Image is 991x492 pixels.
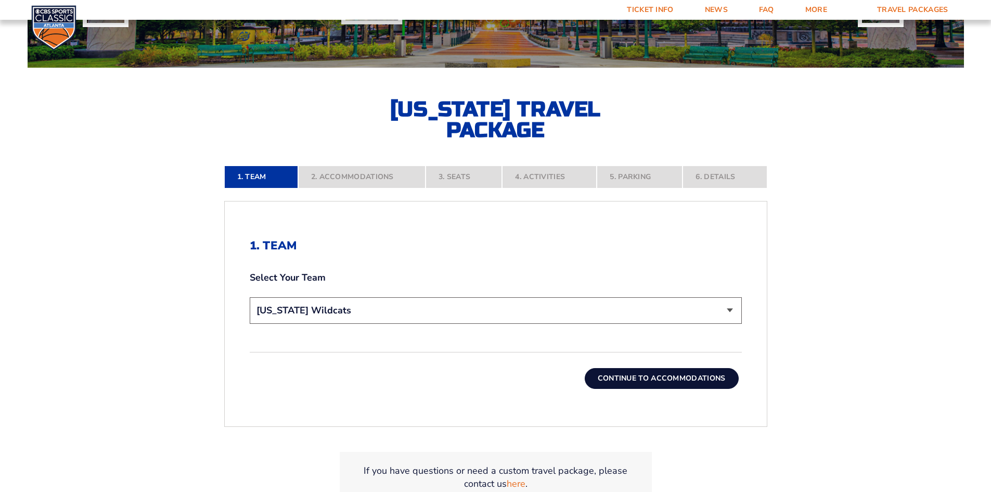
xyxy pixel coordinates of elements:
img: CBS Sports Classic [31,5,76,51]
h2: 1. Team [250,239,742,253]
a: here [507,477,525,490]
label: Select Your Team [250,271,742,284]
button: Continue To Accommodations [585,368,739,389]
h2: [US_STATE] Travel Package [381,99,610,141]
p: If you have questions or need a custom travel package, please contact us . [352,464,639,490]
